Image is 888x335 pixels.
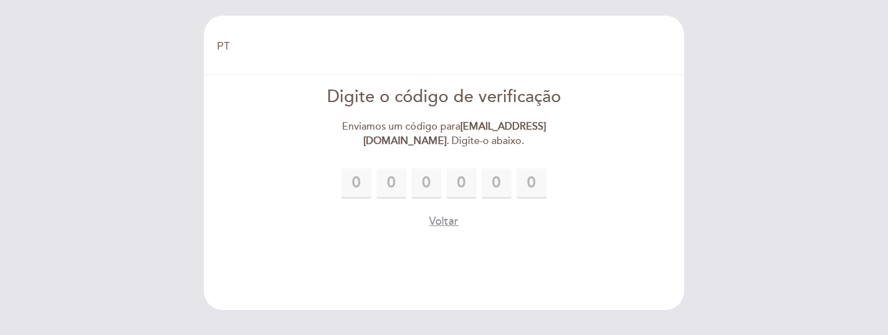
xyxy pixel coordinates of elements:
strong: [EMAIL_ADDRESS][DOMAIN_NAME] [363,120,546,147]
input: 0 [517,168,547,198]
input: 0 [447,168,477,198]
input: 0 [376,168,406,198]
div: Digite o código de verificação [301,85,588,110]
input: 0 [482,168,512,198]
input: 0 [341,168,371,198]
div: Enviamos um código para . Digite-o abaixo. [301,120,588,148]
input: 0 [411,168,441,198]
button: Voltar [429,214,458,229]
